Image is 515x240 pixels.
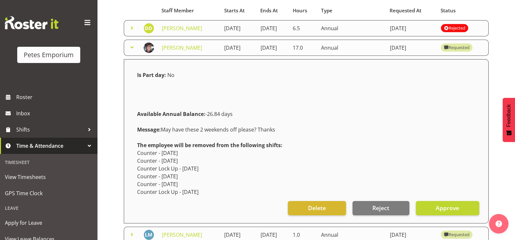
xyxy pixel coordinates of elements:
span: Counter - [DATE] [137,173,178,180]
a: [PERSON_NAME] [162,44,202,51]
div: Requested [444,44,469,52]
button: Feedback - Show survey [503,98,515,142]
td: [DATE] [386,40,437,56]
span: Feedback [506,104,512,127]
span: Ends At [260,7,278,14]
span: Type [321,7,332,14]
span: Shifts [16,125,84,134]
span: Roster [16,92,94,102]
span: Hours [293,7,307,14]
div: May have these 2 weekends off please? Thanks [133,122,479,137]
span: Counter - [DATE] [137,157,178,164]
td: [DATE] [257,40,289,56]
button: Delete [288,201,346,215]
img: Rosterit website logo [5,16,58,29]
button: Approve [416,201,479,215]
button: Reject [353,201,409,215]
div: Requested [444,231,469,239]
strong: The employee will be removed from the following shifts: [137,142,282,149]
td: [DATE] [386,20,437,36]
td: 6.5 [289,20,317,36]
div: -26.84 days [133,106,479,122]
td: Annual [317,40,386,56]
span: Counter - [DATE] [137,149,178,157]
a: GPS Time Clock [2,185,96,201]
strong: Message: [137,126,161,133]
img: danielle-donselaar8920.jpg [144,23,154,33]
td: 17.0 [289,40,317,56]
span: Starts At [224,7,245,14]
span: Inbox [16,108,94,118]
a: View Timesheets [2,169,96,185]
td: [DATE] [257,20,289,36]
img: lianne-morete5410.jpg [144,230,154,240]
span: Delete [308,204,326,212]
span: Staff Member [161,7,194,14]
span: Counter Lock Up - [DATE] [137,165,199,172]
span: No [167,71,174,79]
img: michelle-whaleb4506e5af45ffd00a26cc2b6420a9100.png [144,43,154,53]
span: Apply for Leave [5,218,93,228]
span: Counter - [DATE] [137,181,178,188]
td: [DATE] [220,40,256,56]
a: [PERSON_NAME] [162,231,202,238]
span: Approve [436,204,459,212]
span: Reject [372,204,389,212]
span: Status [441,7,456,14]
span: Counter Lock Up - [DATE] [137,188,199,196]
div: Petes Emporium [24,50,74,60]
span: Time & Attendance [16,141,84,151]
a: Apply for Leave [2,215,96,231]
strong: Available Annual Balance: [137,110,205,118]
td: Annual [317,20,386,36]
span: GPS Time Clock [5,188,93,198]
strong: Is Part day: [137,71,166,79]
td: [DATE] [220,20,256,36]
a: [PERSON_NAME] [162,25,202,32]
div: Timesheet [2,156,96,169]
div: Leave [2,201,96,215]
img: help-xxl-2.png [496,221,502,227]
span: View Timesheets [5,172,93,182]
span: Requested At [390,7,421,14]
div: Rejected [444,24,465,32]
